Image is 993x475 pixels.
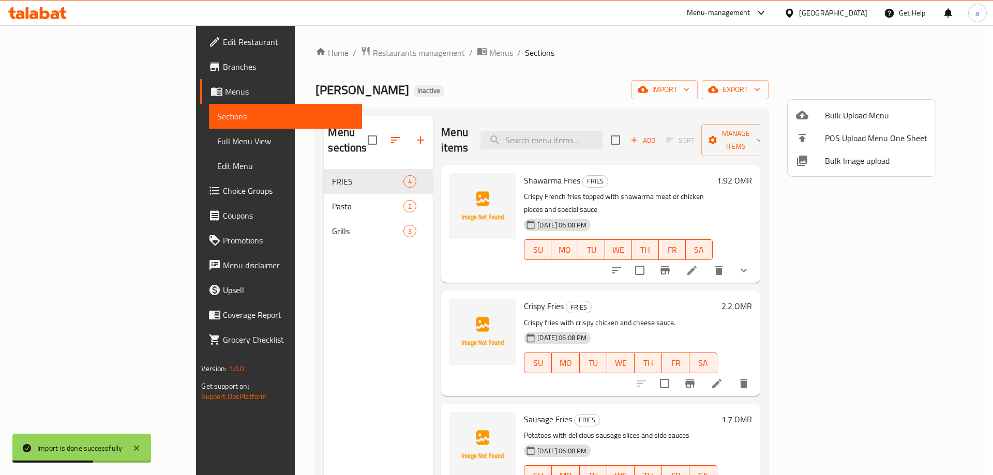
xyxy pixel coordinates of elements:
li: Upload bulk menu [788,104,936,127]
li: POS Upload Menu One Sheet [788,127,936,149]
span: Bulk Image upload [825,155,927,167]
span: POS Upload Menu One Sheet [825,132,927,144]
span: Bulk Upload Menu [825,109,927,121]
div: Import is done successfully [37,442,122,454]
